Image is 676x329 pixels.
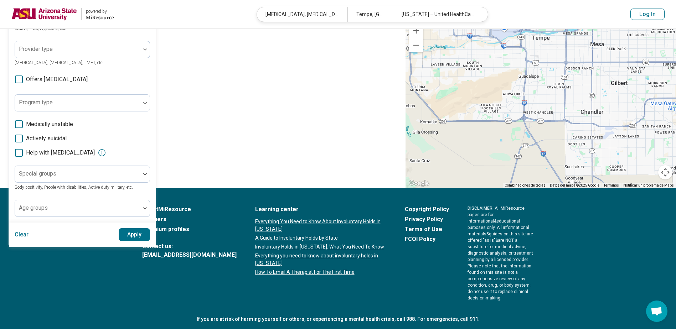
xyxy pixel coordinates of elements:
label: Program type [19,99,53,106]
span: DISCLAIMER [468,206,492,211]
a: Premium profiles [142,225,237,234]
a: Arizona State Universitypowered by [11,6,114,23]
a: Abre esta zona en Google Maps (se abre en una nueva ventana) [407,179,431,188]
img: Arizona State University [11,6,77,23]
span: Datos del mapa ©2025 Google [550,183,599,187]
a: A Guide to Involuntary Holds by State [255,234,386,242]
span: Help with [MEDICAL_DATA] [26,148,95,157]
img: Google [407,179,431,188]
a: [EMAIL_ADDRESS][DOMAIN_NAME] [142,251,237,259]
span: Contact us: [142,242,237,251]
a: Privacy Policy [405,215,449,224]
a: Everything you need to know about involuntary holds in [US_STATE] [255,252,386,267]
a: Learning center [255,205,386,214]
div: powered by [86,8,114,15]
a: How To Email A Therapist For The First Time [255,268,386,276]
div: [MEDICAL_DATA], [MEDICAL_DATA] (OCD) [257,7,347,22]
label: Provider type [19,46,53,52]
div: Tempe, [GEOGRAPHIC_DATA] [347,7,393,22]
p: : All MiResource pages are for informational & educational purposes only. All informational mater... [468,205,534,301]
a: AboutMiResource [142,205,237,214]
p: If you are at risk of harming yourself or others, or experiencing a mental health crisis, call 98... [142,315,534,323]
a: Partners [142,215,237,224]
span: Actively suicidal [26,134,67,143]
button: Log In [630,9,665,20]
button: Ampliar [409,23,423,38]
button: Apply [119,228,150,241]
div: Chat abierto [646,301,667,322]
a: Terms of Use [405,225,449,234]
button: Reducir [409,38,423,52]
button: Combinaciones de teclas [505,183,546,188]
span: Medically unstable [26,120,73,129]
label: Special groups [19,170,56,177]
label: Age groups [19,204,48,211]
a: Everything You Need to Know About Involuntary Holds in [US_STATE] [255,218,386,233]
a: Involuntary Holds in [US_STATE]: What You Need To Know [255,243,386,251]
button: Controles de visualización del mapa [658,165,672,179]
a: FCOI Policy [405,235,449,244]
span: Offers [MEDICAL_DATA] [26,75,88,84]
span: Body positivity, People with disabilities, Active duty military, etc. [15,185,133,190]
a: Copyright Policy [405,205,449,214]
button: Clear [15,228,29,241]
div: [US_STATE] – United HealthCare Student Resources [393,7,483,22]
span: [MEDICAL_DATA], [MEDICAL_DATA], LMFT, etc. [15,60,104,65]
a: Términos (se abre en una nueva pestaña) [604,183,619,187]
a: Notificar un problema de Maps [623,183,674,187]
